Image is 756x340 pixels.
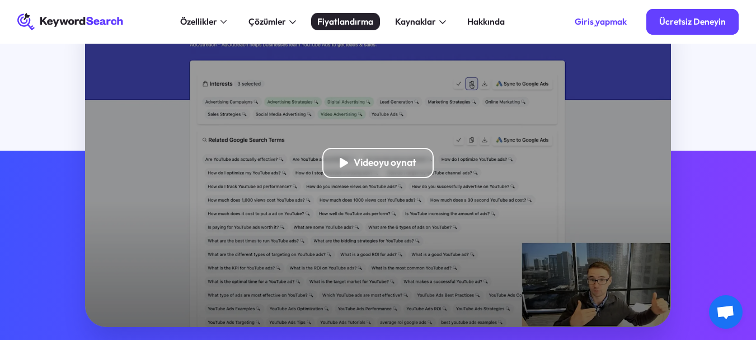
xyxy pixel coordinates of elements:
font: Videoyu oynat [354,156,416,169]
a: Ücretsiz Deneyin [646,9,739,35]
a: Fiyatlandırma [311,13,380,30]
font: Kaynaklar [395,16,436,27]
a: Hakkında [461,13,511,30]
font: Çözümler [248,16,286,27]
font: Giriş yapmak [575,16,627,27]
font: Fiyatlandırma [317,16,373,27]
font: Hakkında [467,16,505,27]
font: Ücretsiz Deneyin [659,16,726,27]
a: Giriş yapmak [561,9,640,35]
a: Açık sohbet [709,295,743,329]
font: Özellikler [180,16,217,27]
